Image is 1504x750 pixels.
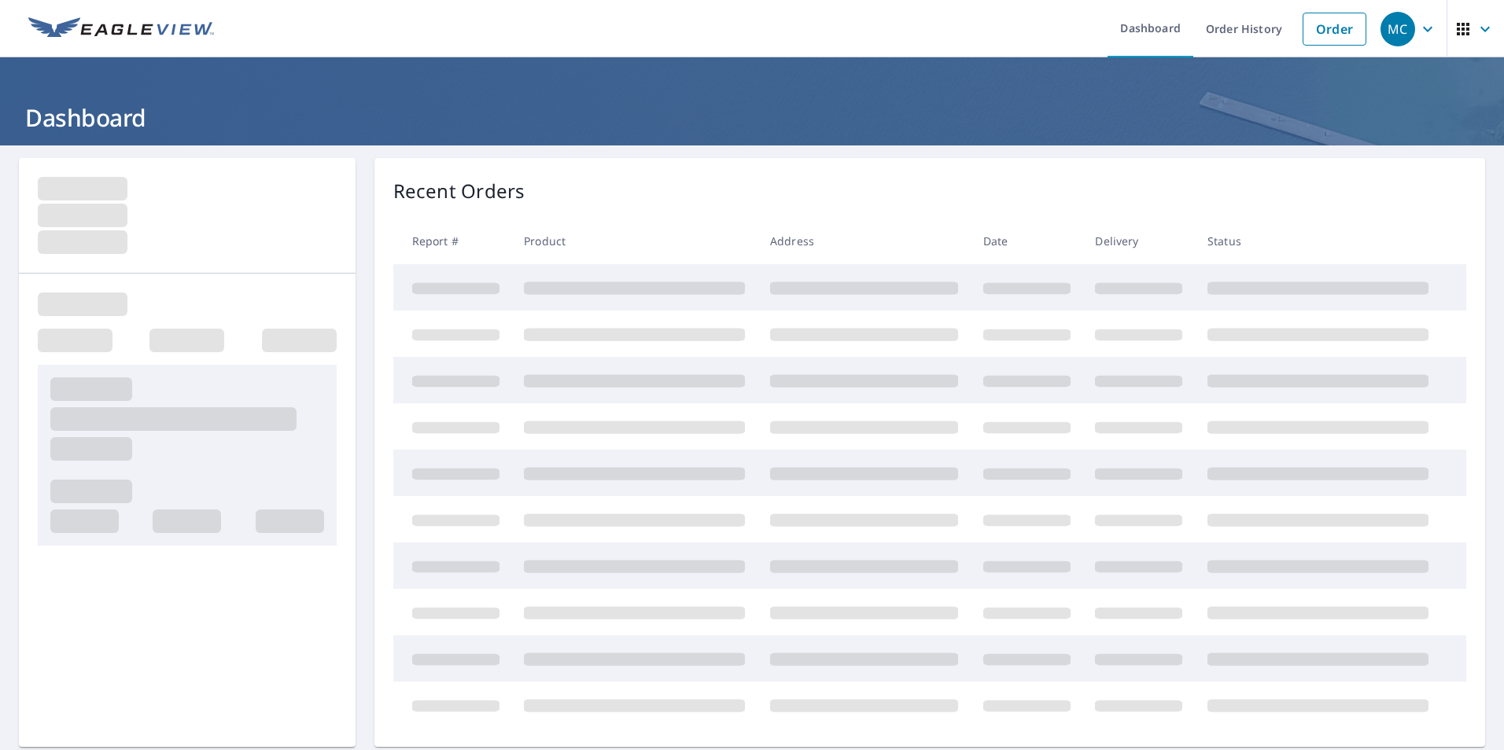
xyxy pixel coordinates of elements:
th: Date [971,218,1083,264]
img: EV Logo [28,17,214,41]
th: Product [511,218,758,264]
div: MC [1381,12,1415,46]
p: Recent Orders [393,177,525,205]
h1: Dashboard [19,101,1485,134]
th: Report # [393,218,512,264]
th: Delivery [1082,218,1195,264]
a: Order [1303,13,1366,46]
th: Address [758,218,971,264]
th: Status [1195,218,1441,264]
